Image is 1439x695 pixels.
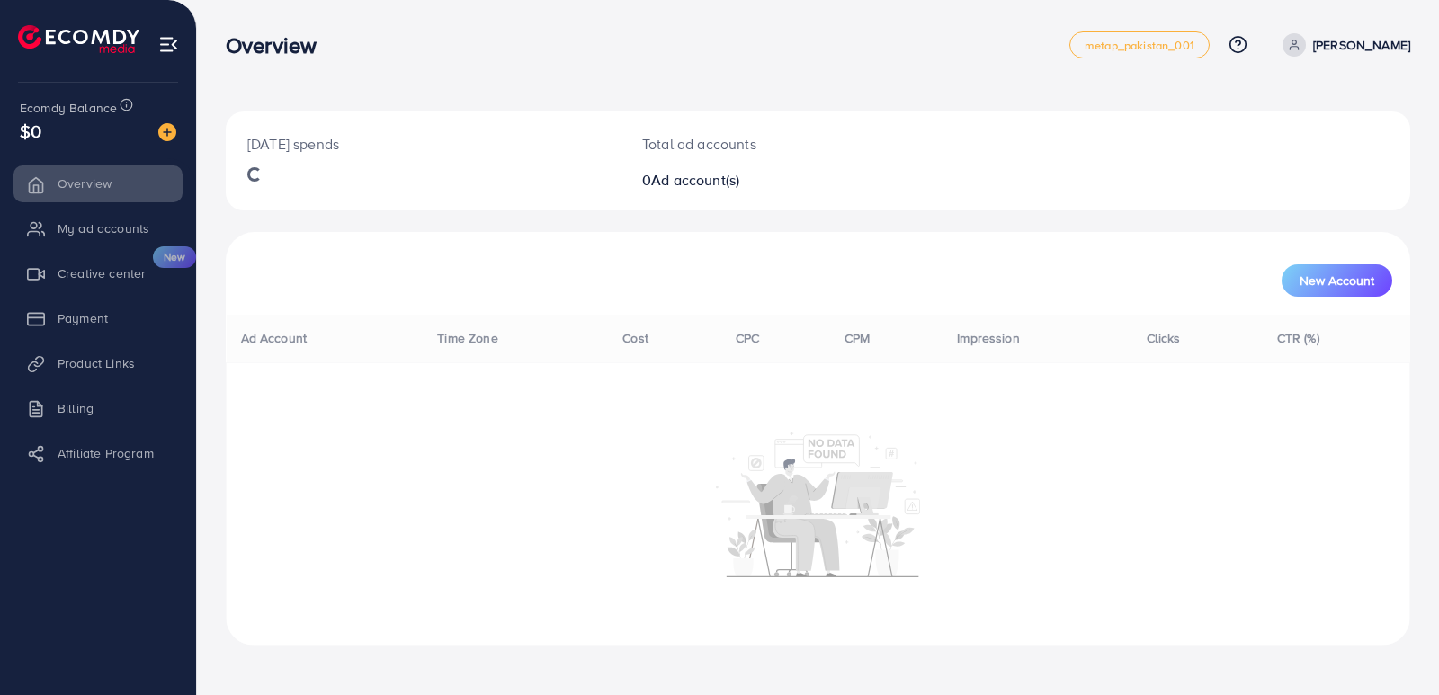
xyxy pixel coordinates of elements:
a: metap_pakistan_001 [1069,31,1210,58]
span: metap_pakistan_001 [1085,40,1194,51]
h2: 0 [642,172,895,189]
span: Ecomdy Balance [20,99,117,117]
h3: Overview [226,32,331,58]
button: New Account [1282,264,1392,297]
span: $0 [20,118,41,144]
p: [PERSON_NAME] [1313,34,1410,56]
img: menu [158,34,179,55]
p: [DATE] spends [247,133,599,155]
a: [PERSON_NAME] [1275,33,1410,57]
img: logo [18,25,139,53]
img: image [158,123,176,141]
span: New Account [1300,274,1374,287]
p: Total ad accounts [642,133,895,155]
span: Ad account(s) [651,170,739,190]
